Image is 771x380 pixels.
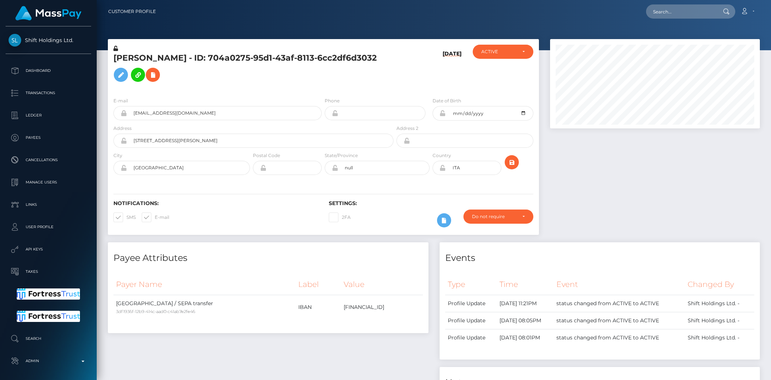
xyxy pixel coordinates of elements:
label: Address [113,125,132,132]
td: Profile Update [445,329,497,346]
p: Manage Users [9,177,88,188]
a: User Profile [6,218,91,236]
h6: Settings: [329,200,533,207]
input: Search... [646,4,716,19]
th: Label [296,274,341,295]
img: Shift Holdings Ltd. [9,34,21,47]
td: status changed from ACTIVE to ACTIVE [554,312,685,329]
label: City [113,152,122,159]
td: [DATE] 08:01PM [497,329,554,346]
td: Shift Holdings Ltd. - [685,295,754,312]
a: API Keys [6,240,91,259]
p: Links [9,199,88,210]
img: Fortress Trust [17,311,80,322]
p: User Profile [9,221,88,233]
td: IBAN [296,295,341,320]
p: Admin [9,355,88,367]
label: Postal Code [253,152,280,159]
h4: Payee Attributes [113,252,423,265]
a: Payees [6,128,91,147]
h6: [DATE] [443,51,462,88]
td: [DATE] 11:21PM [497,295,554,312]
td: Shift Holdings Ltd. - [685,312,754,329]
a: Taxes [6,262,91,281]
div: Do not require [472,214,516,220]
img: MassPay Logo [15,6,81,20]
td: status changed from ACTIVE to ACTIVE [554,295,685,312]
p: Taxes [9,266,88,277]
label: State/Province [325,152,358,159]
span: Shift Holdings Ltd. [6,37,91,44]
small: 3df1936f-12b9-414c-aad0-c41ab7e2fe46 [116,309,195,314]
label: Date of Birth [433,98,461,104]
label: Country [433,152,451,159]
a: Transactions [6,84,91,102]
img: Fortress Trust [17,288,80,300]
button: Do not require [463,210,533,224]
div: ACTIVE [481,49,516,55]
a: Dashboard [6,61,91,80]
p: Search [9,333,88,344]
th: Event [554,274,685,295]
h5: [PERSON_NAME] - ID: 704a0275-95d1-43af-8113-6cc2df6d3032 [113,52,389,86]
label: E-mail [142,213,169,222]
th: Type [445,274,497,295]
p: Dashboard [9,65,88,76]
p: Cancellations [9,154,88,166]
td: status changed from ACTIVE to ACTIVE [554,329,685,346]
p: Ledger [9,110,88,121]
a: Cancellations [6,151,91,169]
td: [FINANCIAL_ID] [341,295,423,320]
a: Search [6,329,91,348]
label: Phone [325,98,340,104]
th: Value [341,274,423,295]
td: [DATE] 08:05PM [497,312,554,329]
th: Changed By [685,274,754,295]
a: Admin [6,352,91,370]
th: Payer Name [113,274,296,295]
td: Shift Holdings Ltd. - [685,329,754,346]
td: [GEOGRAPHIC_DATA] / SEPA transfer [113,295,296,320]
label: Address 2 [396,125,418,132]
a: Ledger [6,106,91,125]
label: E-mail [113,98,128,104]
h4: Events [445,252,755,265]
a: Customer Profile [108,4,156,19]
label: 2FA [329,213,351,222]
label: SMS [113,213,136,222]
p: Payees [9,132,88,143]
td: Profile Update [445,295,497,312]
a: Links [6,195,91,214]
a: Manage Users [6,173,91,192]
th: Time [497,274,554,295]
button: ACTIVE [473,45,533,59]
p: Transactions [9,87,88,99]
p: API Keys [9,244,88,255]
h6: Notifications: [113,200,318,207]
td: Profile Update [445,312,497,329]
